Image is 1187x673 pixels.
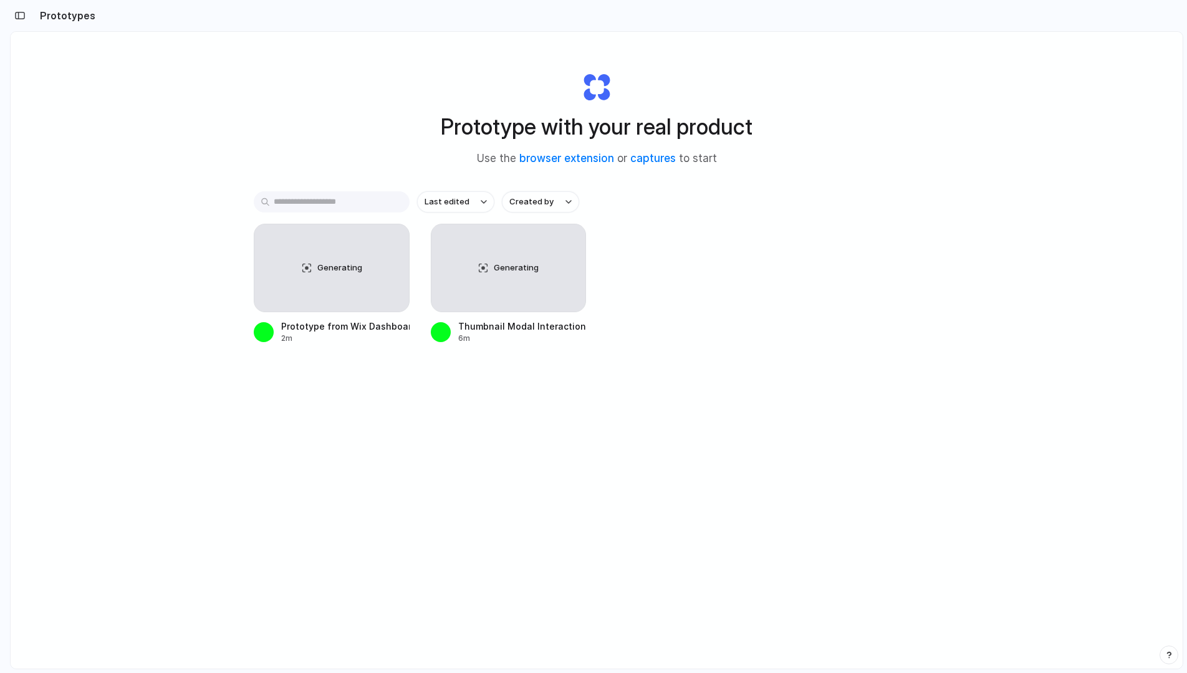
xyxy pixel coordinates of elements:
[519,152,614,165] a: browser extension
[254,224,410,344] a: GeneratingPrototype from Wix Dashboard Home2m
[281,333,410,344] div: 2m
[509,196,554,208] span: Created by
[458,333,587,344] div: 6m
[425,196,469,208] span: Last edited
[630,152,676,165] a: captures
[281,320,410,333] div: Prototype from Wix Dashboard Home
[441,110,752,143] h1: Prototype with your real product
[417,191,494,212] button: Last edited
[458,320,587,333] div: Thumbnail Modal Interaction Design
[317,262,362,274] span: Generating
[494,262,539,274] span: Generating
[431,224,587,344] a: GeneratingThumbnail Modal Interaction Design6m
[35,8,95,23] h2: Prototypes
[502,191,579,212] button: Created by
[477,151,717,167] span: Use the or to start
